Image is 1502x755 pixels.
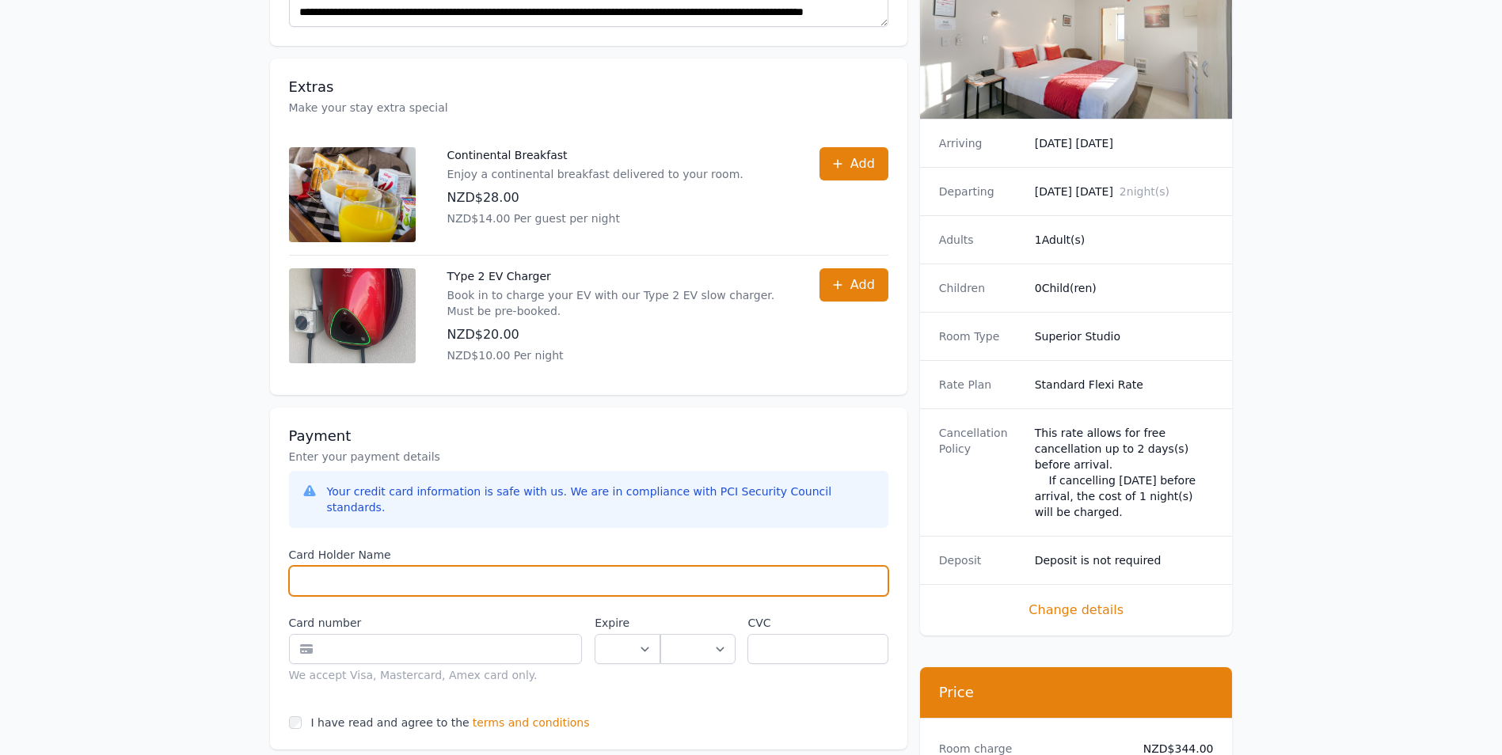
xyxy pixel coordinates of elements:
span: Change details [939,601,1214,620]
label: Card number [289,615,583,631]
label: . [660,615,735,631]
p: Make your stay extra special [289,100,888,116]
p: NZD$10.00 Per night [447,347,788,363]
dt: Departing [939,184,1022,199]
dt: Arriving [939,135,1022,151]
dt: Deposit [939,552,1022,568]
dd: Superior Studio [1035,328,1214,344]
p: Enjoy a continental breakfast delivered to your room. [447,166,743,182]
dt: Cancellation Policy [939,425,1022,520]
dt: Children [939,280,1022,296]
h3: Payment [289,427,888,446]
p: NZD$20.00 [447,325,788,344]
div: Your credit card information is safe with us. We are in compliance with PCI Security Council stan... [327,484,876,515]
p: Book in to charge your EV with our Type 2 EV slow charger. Must be pre-booked. [447,287,788,319]
dd: 0 Child(ren) [1035,280,1214,296]
dt: Rate Plan [939,377,1022,393]
dd: Deposit is not required [1035,552,1214,568]
div: We accept Visa, Mastercard, Amex card only. [289,667,583,683]
img: Continental Breakfast [289,147,416,242]
dt: Room Type [939,328,1022,344]
dd: 1 Adult(s) [1035,232,1214,248]
p: Continental Breakfast [447,147,743,163]
label: Expire [595,615,660,631]
h3: Extras [289,78,888,97]
p: TYpe 2 EV Charger [447,268,788,284]
div: This rate allows for free cancellation up to 2 days(s) before arrival. If cancelling [DATE] befor... [1035,425,1214,520]
p: Enter your payment details [289,449,888,465]
span: terms and conditions [473,715,590,730]
button: Add [819,268,888,302]
label: CVC [747,615,888,631]
dd: [DATE] [DATE] [1035,184,1214,199]
span: Add [850,275,875,294]
label: I have read and agree to the [311,716,470,729]
dd: [DATE] [DATE] [1035,135,1214,151]
span: Add [850,154,875,173]
label: Card Holder Name [289,547,888,563]
h3: Price [939,683,1214,702]
img: TYpe 2 EV Charger [289,268,416,363]
button: Add [819,147,888,180]
dt: Adults [939,232,1022,248]
span: 2 night(s) [1120,185,1169,198]
dd: Standard Flexi Rate [1035,377,1214,393]
p: NZD$28.00 [447,188,743,207]
p: NZD$14.00 Per guest per night [447,211,743,226]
